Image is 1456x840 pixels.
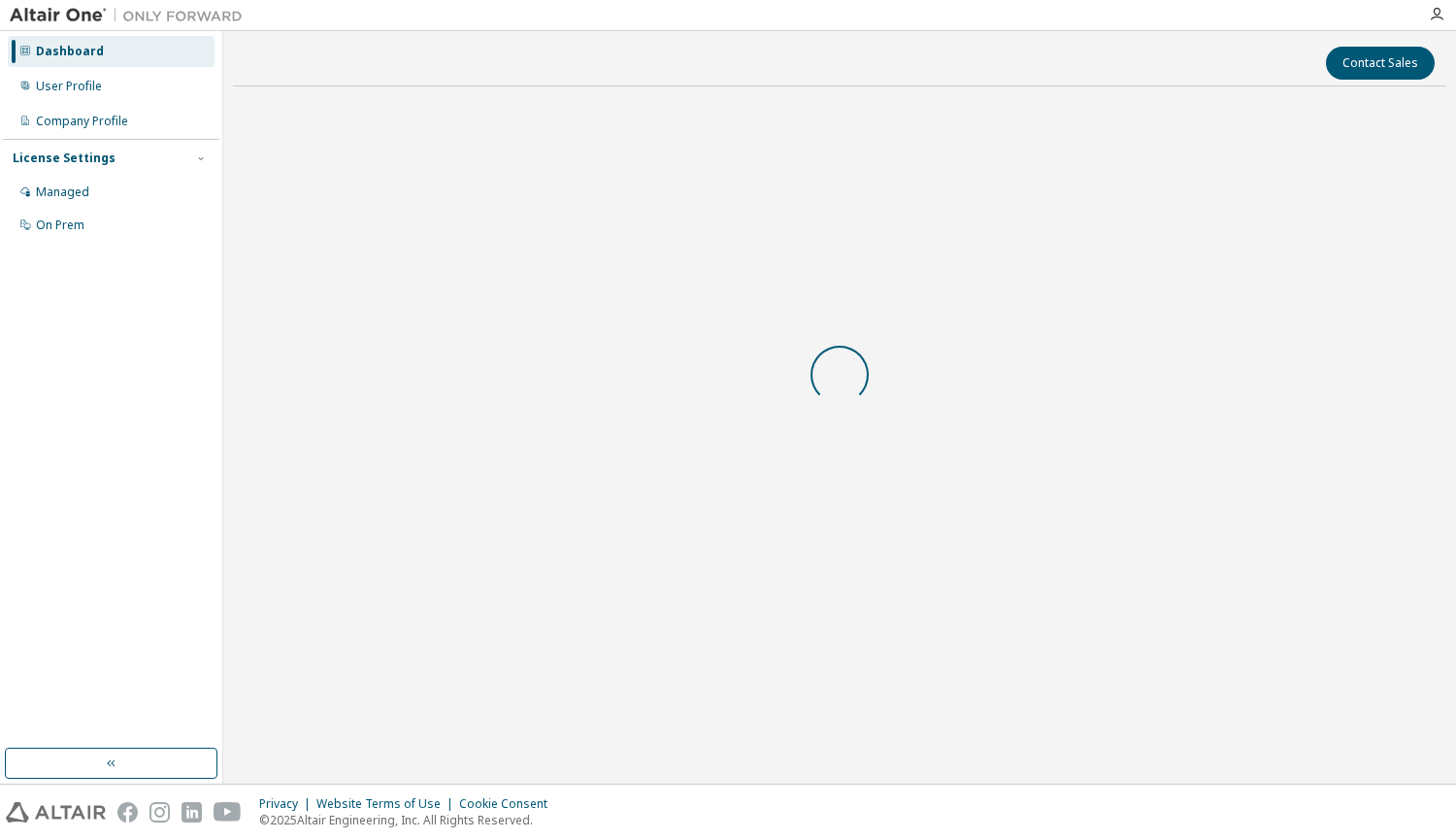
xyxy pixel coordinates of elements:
img: linkedin.svg [182,802,202,823]
div: Website Terms of Use [316,796,459,812]
div: Managed [36,185,89,200]
div: Dashboard [36,44,104,59]
img: Altair One [10,6,252,25]
div: Cookie Consent [459,796,559,812]
img: facebook.svg [117,802,138,823]
div: License Settings [13,151,116,166]
div: On Prem [36,218,84,233]
div: Company Profile [36,114,128,129]
img: altair_logo.svg [6,802,106,823]
img: instagram.svg [149,802,170,823]
img: youtube.svg [214,802,242,823]
div: User Profile [36,79,102,94]
div: Privacy [259,796,316,812]
button: Contact Sales [1326,47,1435,80]
p: © 2025 Altair Engineering, Inc. All Rights Reserved. [259,812,559,828]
